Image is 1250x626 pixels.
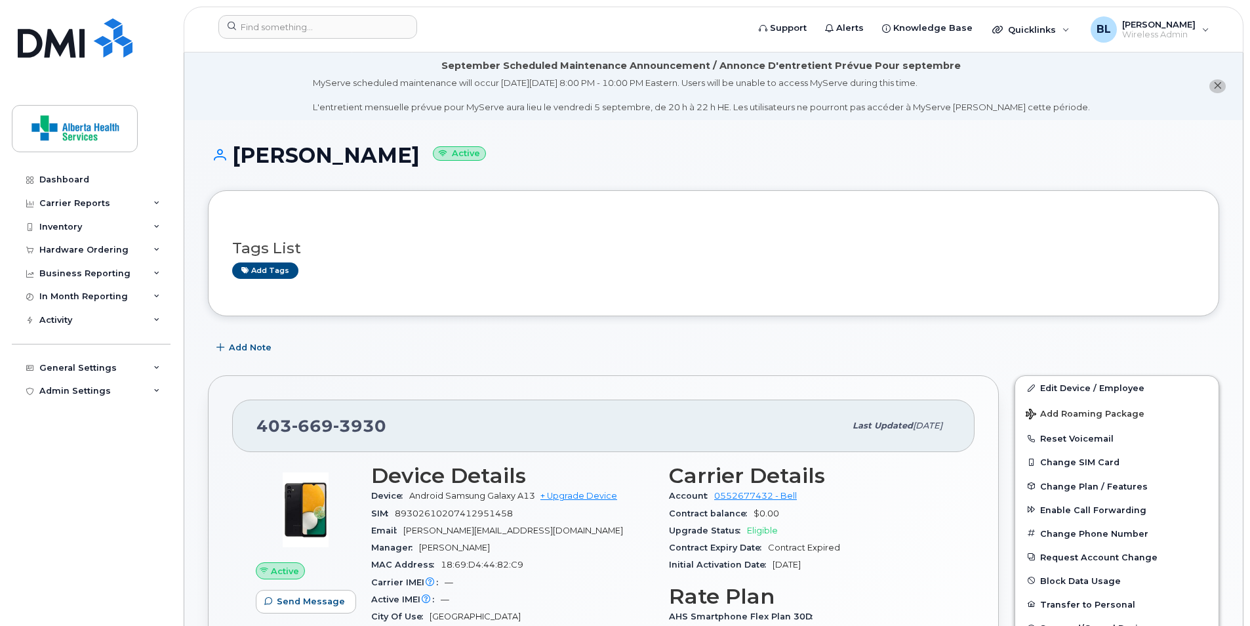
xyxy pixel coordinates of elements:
a: Edit Device / Employee [1015,376,1219,400]
span: Last updated [853,421,913,430]
div: MyServe scheduled maintenance will occur [DATE][DATE] 8:00 PM - 10:00 PM Eastern. Users will be u... [313,77,1090,114]
img: image20231002-3703462-10lqu7d.jpeg [266,470,345,549]
small: Active [433,146,486,161]
span: Contract Expiry Date [669,543,768,553]
span: MAC Address [371,560,441,570]
span: Contract balance [669,509,754,518]
button: Change Phone Number [1015,522,1219,545]
span: Add Roaming Package [1026,409,1144,421]
span: Account [669,491,714,501]
span: Email [371,526,403,535]
span: [DATE] [773,560,801,570]
span: Manager [371,543,419,553]
h1: [PERSON_NAME] [208,144,1219,167]
span: AHS Smartphone Flex Plan 30D [669,612,819,621]
button: Change Plan / Features [1015,474,1219,498]
span: Initial Activation Date [669,560,773,570]
span: Android Samsung Galaxy A13 [409,491,535,501]
span: SIM [371,509,395,518]
button: Change SIM Card [1015,450,1219,474]
span: 403 [256,416,386,436]
span: — [445,577,453,587]
button: Enable Call Forwarding [1015,498,1219,522]
button: Request Account Change [1015,545,1219,569]
h3: Carrier Details [669,464,951,488]
span: [GEOGRAPHIC_DATA] [430,612,521,621]
button: Add Note [208,336,283,360]
button: Reset Voicemail [1015,427,1219,450]
a: Add tags [232,262,298,279]
span: City Of Use [371,612,430,621]
button: Send Message [256,590,356,614]
span: Carrier IMEI [371,577,445,587]
button: Transfer to Personal [1015,593,1219,616]
span: [PERSON_NAME] [419,543,490,553]
a: 0552677432 - Bell [714,491,797,501]
div: September Scheduled Maintenance Announcement / Annonce D'entretient Prévue Pour septembre [441,59,961,73]
span: [PERSON_NAME][EMAIL_ADDRESS][DOMAIN_NAME] [403,526,623,535]
span: Contract Expired [768,543,840,553]
span: 3930 [333,416,386,436]
h3: Device Details [371,464,653,488]
span: Active IMEI [371,595,441,604]
button: Block Data Usage [1015,569,1219,593]
span: $0.00 [754,509,779,518]
span: Send Message [277,595,345,608]
h3: Tags List [232,240,1195,257]
span: — [441,595,449,604]
a: + Upgrade Device [540,491,617,501]
span: 89302610207412951458 [395,509,513,518]
span: Add Note [229,341,272,354]
span: Upgrade Status [669,526,747,535]
span: Change Plan / Features [1040,481,1148,491]
span: 18:69:D4:44:82:C9 [441,560,523,570]
span: Device [371,491,409,501]
span: [DATE] [913,421,942,430]
span: 669 [292,416,333,436]
span: Eligible [747,526,778,535]
button: close notification [1209,79,1226,93]
button: Add Roaming Package [1015,400,1219,427]
h3: Rate Plan [669,585,951,608]
span: Active [271,565,299,577]
span: Enable Call Forwarding [1040,505,1146,514]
